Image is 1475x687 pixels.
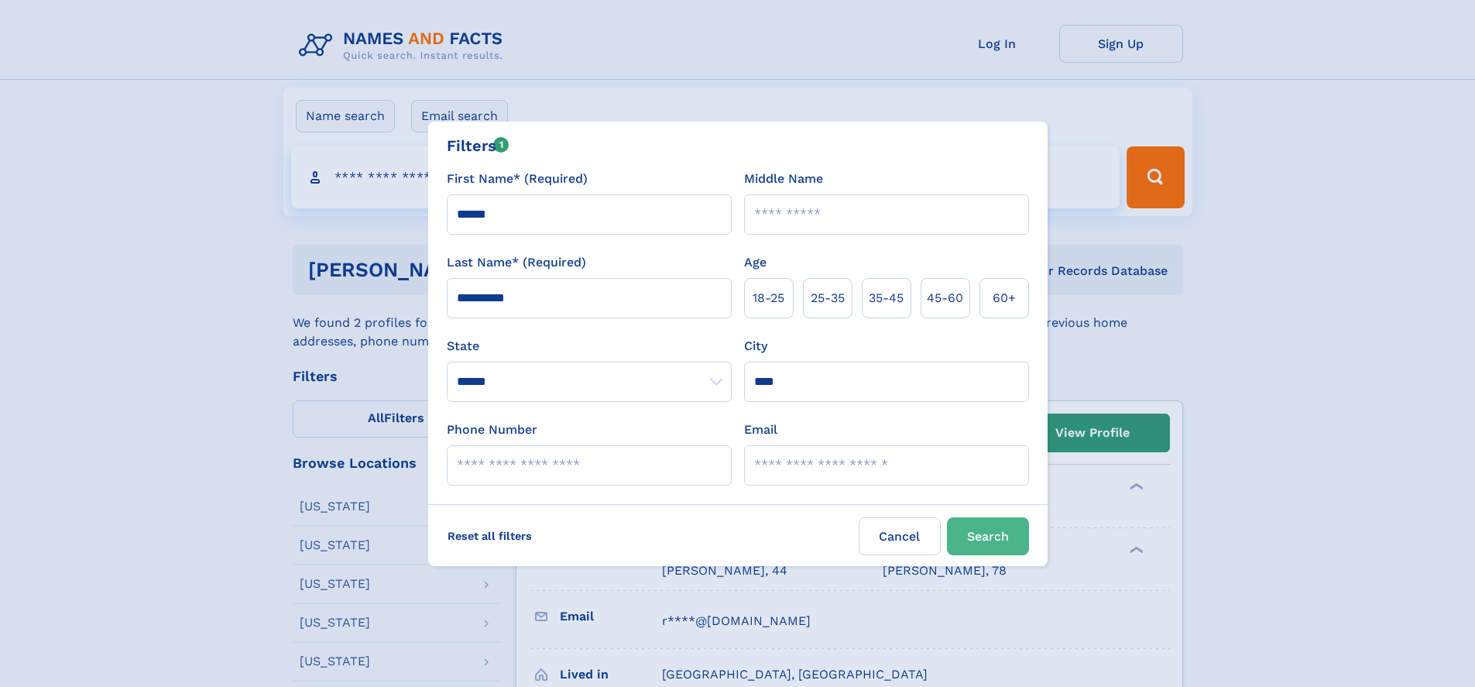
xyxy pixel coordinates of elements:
span: 45‑60 [927,289,963,307]
label: Age [744,253,767,272]
label: City [744,337,767,356]
label: Last Name* (Required) [447,253,586,272]
label: Phone Number [447,421,537,439]
span: 60+ [993,289,1016,307]
label: Reset all filters [437,517,542,555]
label: State [447,337,732,356]
label: Cancel [859,517,941,555]
div: Filters [447,134,509,157]
button: Search [947,517,1029,555]
span: 18‑25 [753,289,784,307]
span: 35‑45 [869,289,904,307]
label: Email [744,421,777,439]
label: Middle Name [744,170,823,188]
span: 25‑35 [811,289,845,307]
label: First Name* (Required) [447,170,588,188]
